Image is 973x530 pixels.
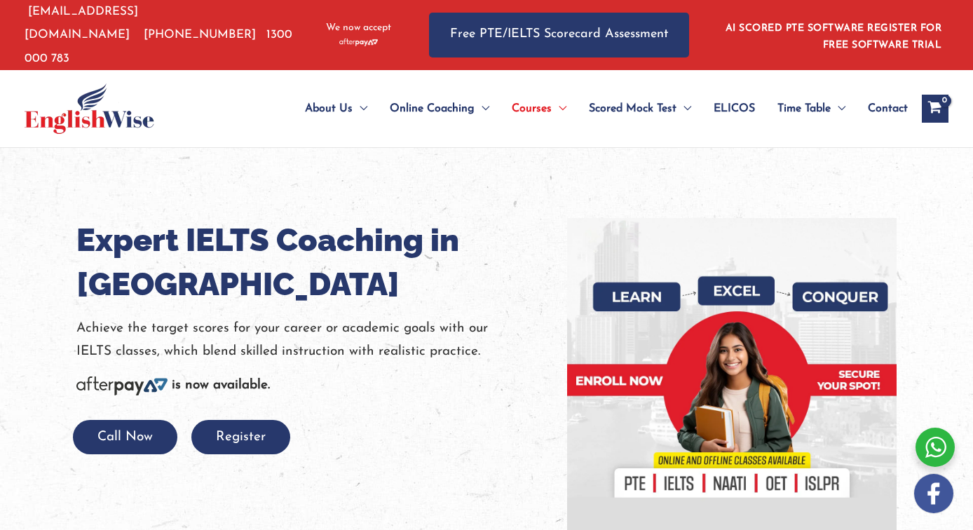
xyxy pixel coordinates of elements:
button: Call Now [73,420,177,454]
a: Free PTE/IELTS Scorecard Assessment [429,13,689,57]
a: Call Now [73,430,177,444]
p: Achieve the target scores for your career or academic goals with our IELTS classes, which blend s... [76,317,546,364]
aside: Header Widget 1 [717,12,948,57]
a: Time TableMenu Toggle [766,84,857,133]
span: About Us [305,84,353,133]
img: cropped-ew-logo [25,83,154,134]
span: Menu Toggle [552,84,566,133]
a: Online CoachingMenu Toggle [379,84,501,133]
a: Contact [857,84,908,133]
span: Menu Toggle [831,84,845,133]
span: Time Table [777,84,831,133]
a: Scored Mock TestMenu Toggle [578,84,702,133]
h1: Expert IELTS Coaching in [GEOGRAPHIC_DATA] [76,218,546,306]
a: View Shopping Cart, empty [922,95,948,123]
a: 1300 000 783 [25,29,292,64]
span: Contact [868,84,908,133]
span: Menu Toggle [475,84,489,133]
img: Afterpay-Logo [76,376,168,395]
a: [EMAIL_ADDRESS][DOMAIN_NAME] [25,6,138,41]
a: [PHONE_NUMBER] [144,29,256,41]
a: AI SCORED PTE SOFTWARE REGISTER FOR FREE SOFTWARE TRIAL [726,23,942,50]
img: white-facebook.png [914,474,953,513]
span: Online Coaching [390,84,475,133]
span: Menu Toggle [353,84,367,133]
a: CoursesMenu Toggle [501,84,578,133]
a: About UsMenu Toggle [294,84,379,133]
span: Menu Toggle [676,84,691,133]
span: We now accept [326,21,391,35]
span: Scored Mock Test [589,84,676,133]
b: is now available. [172,379,270,392]
nav: Site Navigation: Main Menu [271,84,908,133]
span: ELICOS [714,84,755,133]
img: Afterpay-Logo [339,39,378,46]
a: ELICOS [702,84,766,133]
span: Courses [512,84,552,133]
button: Register [191,420,290,454]
a: Register [191,430,290,444]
